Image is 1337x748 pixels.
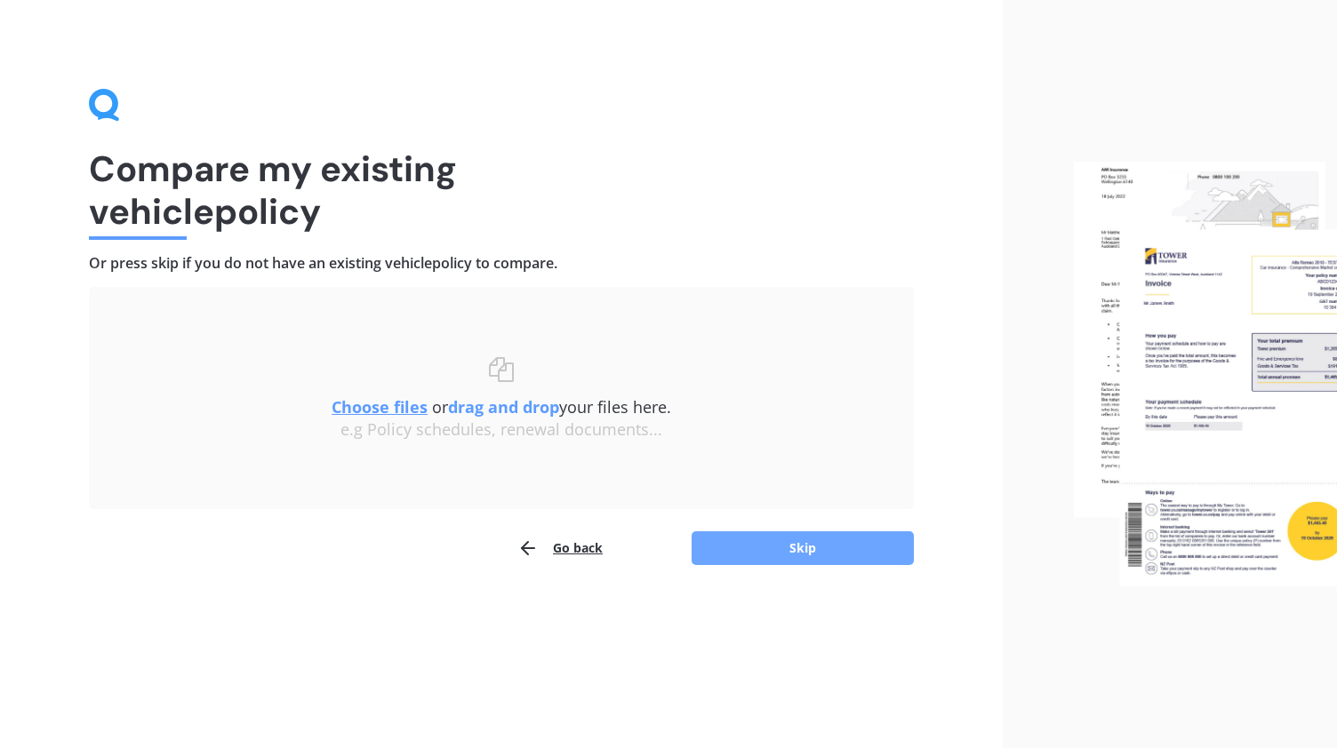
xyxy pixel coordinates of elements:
b: drag and drop [448,396,559,418]
div: e.g Policy schedules, renewal documents... [124,420,878,440]
button: Go back [517,530,603,566]
img: files.webp [1074,162,1337,586]
u: Choose files [332,396,428,418]
button: Skip [692,531,914,565]
span: or your files here. [332,396,671,418]
h4: Or press skip if you do not have an existing vehicle policy to compare. [89,254,914,273]
h1: Compare my existing vehicle policy [89,147,914,233]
